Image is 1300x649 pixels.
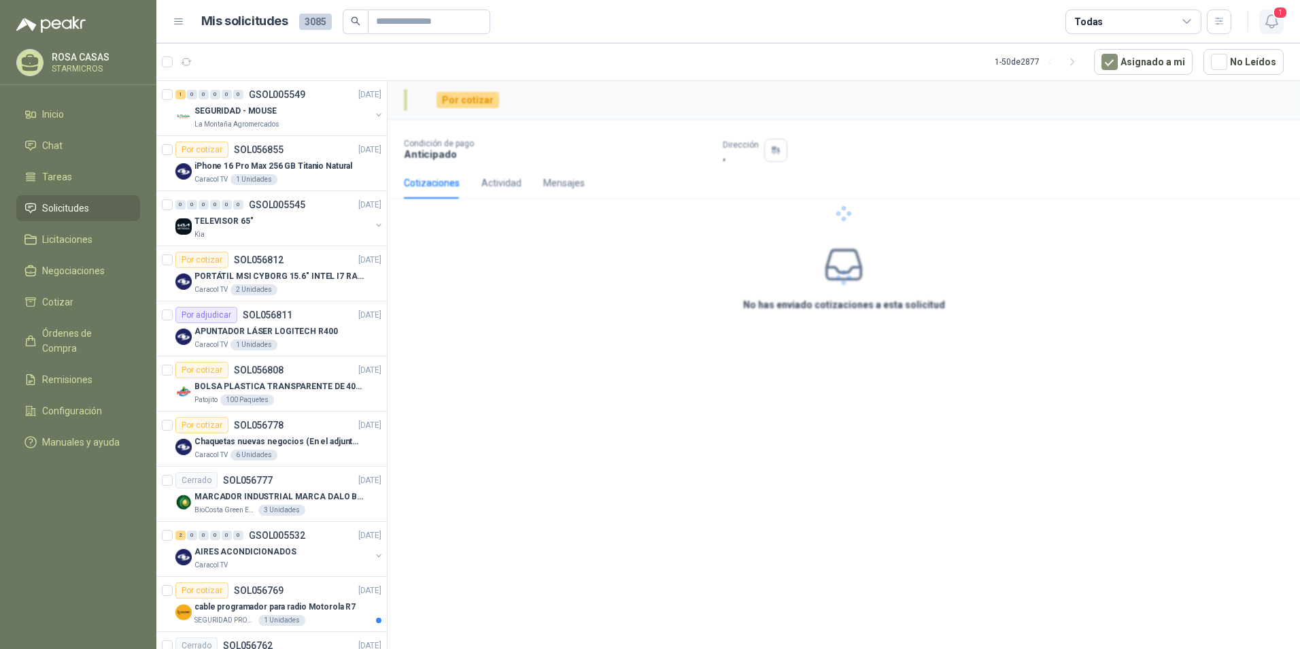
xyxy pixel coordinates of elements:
[175,527,384,571] a: 2 0 0 0 0 0 GSOL005532[DATE] Company LogoAIRES ACONDICIONADOSCaracol TV
[234,365,284,375] p: SOL056808
[175,273,192,290] img: Company Logo
[210,90,220,99] div: 0
[358,88,381,101] p: [DATE]
[175,472,218,488] div: Cerrado
[16,258,140,284] a: Negociaciones
[234,255,284,265] p: SOL056812
[175,86,384,130] a: 1 0 0 0 0 0 GSOL005549[DATE] Company LogoSEGURIDAD - MOUSELa Montaña Agromercados
[223,476,273,485] p: SOL056777
[194,546,296,559] p: AIRES ACONDICIONADOS
[52,65,137,73] p: STARMICROS
[16,289,140,315] a: Cotizar
[194,380,364,393] p: BOLSA PLASTICA TRANSPARENTE DE 40*60 CMS
[156,412,387,467] a: Por cotizarSOL056778[DATE] Company LogoChaquetas nuevas negocios (En el adjunto mas informacion)C...
[194,325,338,338] p: APUNTADOR LÁSER LOGITECH R400
[233,200,243,210] div: 0
[175,604,192,620] img: Company Logo
[234,586,284,595] p: SOL056769
[234,420,284,430] p: SOL056778
[194,215,253,228] p: TELEVISOR 65"
[249,200,305,210] p: GSOL005545
[175,90,186,99] div: 1
[42,263,105,278] span: Negociaciones
[16,133,140,159] a: Chat
[156,577,387,632] a: Por cotizarSOL056769[DATE] Company Logocable programador para radio Motorola R7SEGURIDAD PROVISER...
[194,435,364,448] p: Chaquetas nuevas negocios (En el adjunto mas informacion)
[1094,49,1193,75] button: Asignado a mi
[175,362,228,378] div: Por cotizar
[175,200,186,210] div: 0
[194,284,228,295] p: Caracol TV
[194,339,228,350] p: Caracol TV
[175,252,228,268] div: Por cotizar
[175,329,192,345] img: Company Logo
[42,295,73,310] span: Cotizar
[1259,10,1284,34] button: 1
[358,529,381,542] p: [DATE]
[233,531,243,540] div: 0
[175,439,192,455] img: Company Logo
[351,16,360,26] span: search
[1273,6,1288,19] span: 1
[175,142,228,158] div: Por cotizar
[230,450,277,461] div: 6 Unidades
[358,419,381,432] p: [DATE]
[199,90,209,99] div: 0
[358,364,381,377] p: [DATE]
[230,339,277,350] div: 1 Unidades
[42,107,64,122] span: Inicio
[175,531,186,540] div: 2
[234,145,284,154] p: SOL056855
[220,395,274,405] div: 100 Paquetes
[42,169,72,184] span: Tareas
[1203,49,1284,75] button: No Leídos
[42,201,89,216] span: Solicitudes
[210,531,220,540] div: 0
[222,200,232,210] div: 0
[16,101,140,127] a: Inicio
[42,138,63,153] span: Chat
[230,174,277,185] div: 1 Unidades
[175,197,384,240] a: 0 0 0 0 0 0 GSOL005545[DATE] Company LogoTELEVISOR 65"Kia
[16,227,140,252] a: Licitaciones
[199,200,209,210] div: 0
[194,395,218,405] p: Patojito
[187,531,197,540] div: 0
[249,531,305,540] p: GSOL005532
[243,310,292,320] p: SOL056811
[258,615,305,626] div: 1 Unidades
[42,435,120,450] span: Manuales y ayuda
[187,200,197,210] div: 0
[358,144,381,156] p: [DATE]
[16,195,140,221] a: Solicitudes
[175,163,192,180] img: Company Logo
[358,199,381,212] p: [DATE]
[358,254,381,267] p: [DATE]
[156,136,387,191] a: Por cotizarSOL056855[DATE] Company LogoiPhone 16 Pro Max 256 GB Titanio NaturalCaracol TV1 Unidades
[258,505,305,516] div: 3 Unidades
[156,246,387,301] a: Por cotizarSOL056812[DATE] Company LogoPORTÁTIL MSI CYBORG 15.6" INTEL I7 RAM 32GB - 1 TB / Nvidi...
[42,403,102,418] span: Configuración
[249,90,305,99] p: GSOL005549
[194,119,279,130] p: La Montaña Agromercados
[299,14,332,30] span: 3085
[358,309,381,322] p: [DATE]
[995,51,1083,73] div: 1 - 50 de 2877
[175,417,228,433] div: Por cotizar
[156,356,387,412] a: Por cotizarSOL056808[DATE] Company LogoBOLSA PLASTICA TRANSPARENTE DE 40*60 CMSPatojito100 Paquetes
[42,372,92,387] span: Remisiones
[199,531,209,540] div: 0
[16,320,140,361] a: Órdenes de Compra
[358,474,381,487] p: [DATE]
[222,90,232,99] div: 0
[156,301,387,356] a: Por adjudicarSOL056811[DATE] Company LogoAPUNTADOR LÁSER LOGITECH R400Caracol TV1 Unidades
[42,232,92,247] span: Licitaciones
[194,450,228,461] p: Caracol TV
[52,52,137,62] p: ROSA CASAS
[175,582,228,599] div: Por cotizar
[194,105,277,118] p: SEGURIDAD - MOUSE
[194,270,364,283] p: PORTÁTIL MSI CYBORG 15.6" INTEL I7 RAM 32GB - 1 TB / Nvidia GeForce RTX 4050
[358,584,381,597] p: [DATE]
[194,560,228,571] p: Caracol TV
[175,494,192,510] img: Company Logo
